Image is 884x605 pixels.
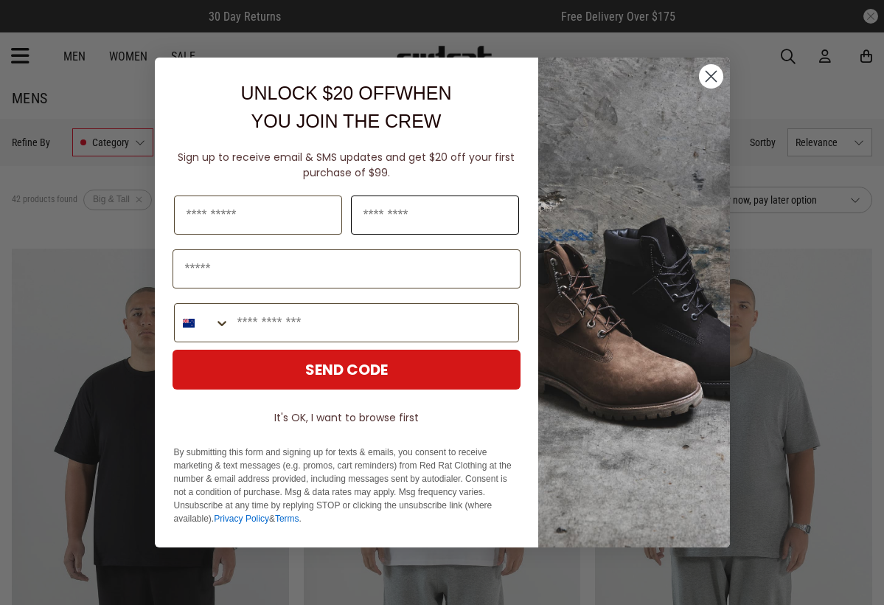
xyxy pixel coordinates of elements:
[173,404,521,431] button: It's OK, I want to browse first
[178,150,515,180] span: Sign up to receive email & SMS updates and get $20 off your first purchase of $99.
[174,446,519,525] p: By submitting this form and signing up for texts & emails, you consent to receive marketing & tex...
[174,196,342,235] input: First Name
[275,514,299,524] a: Terms
[698,63,724,89] button: Close dialog
[183,317,195,329] img: New Zealand
[175,304,230,342] button: Search Countries
[538,58,730,547] img: f7662613-148e-4c88-9575-6c6b5b55a647.jpeg
[251,111,442,131] span: YOU JOIN THE CREW
[214,514,269,524] a: Privacy Policy
[240,83,395,103] span: UNLOCK $20 OFF
[173,249,521,288] input: Email
[12,6,56,50] button: Open LiveChat chat widget
[395,83,451,103] span: WHEN
[173,350,521,390] button: SEND CODE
